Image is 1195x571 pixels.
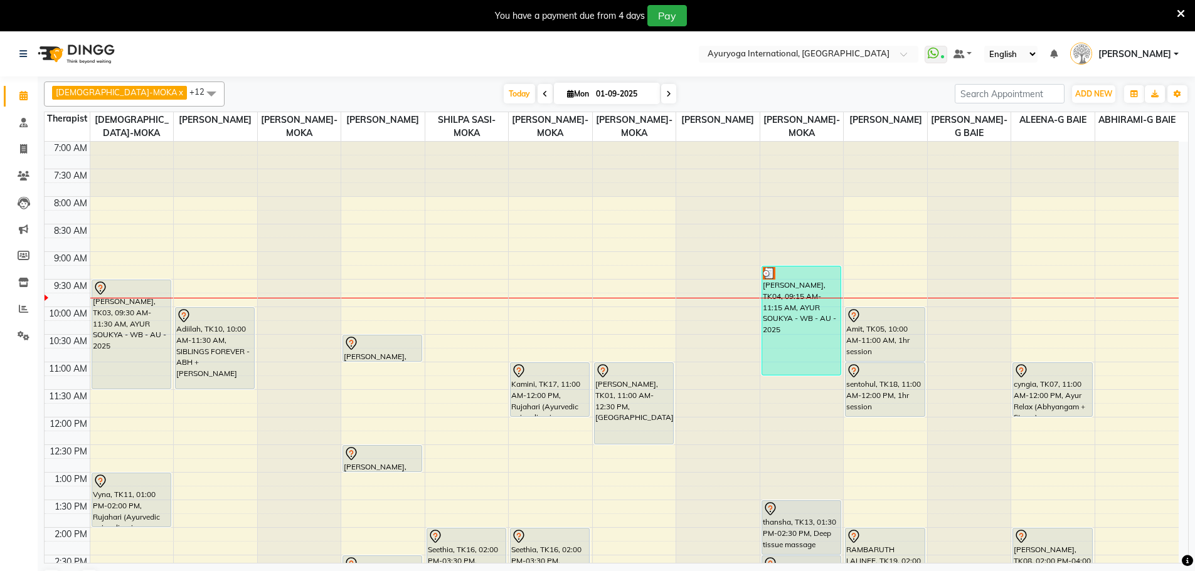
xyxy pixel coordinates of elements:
[52,555,90,568] div: 2:30 PM
[189,86,214,97] span: +12
[92,280,171,389] div: [PERSON_NAME], TK03, 09:30 AM-11:30 AM, AYUR SOUKYA - WB - AU - 2025
[176,308,254,389] div: Adiilah, TK10, 10:00 AM-11:30 AM, SIBLINGS FOREVER - ABH + [PERSON_NAME]
[425,112,509,141] span: SHILPA SASI-MOKA
[45,112,90,125] div: Therapist
[511,363,589,416] div: Kamini, TK17, 11:00 AM-12:00 PM, Rujahari (Ayurvedic pain relieveing massage)
[47,445,90,458] div: 12:30 PM
[341,112,425,128] span: [PERSON_NAME]
[1095,112,1179,128] span: ABHIRAMI-G BAIE
[52,500,90,513] div: 1:30 PM
[46,390,90,403] div: 11:30 AM
[51,169,90,182] div: 7:30 AM
[174,112,257,128] span: [PERSON_NAME]
[509,112,592,141] span: [PERSON_NAME]-MOKA
[343,335,422,361] div: [PERSON_NAME], TK12, 10:30 AM-11:00 AM, Consultation with [PERSON_NAME] at [GEOGRAPHIC_DATA]
[762,266,841,375] div: [PERSON_NAME], TK04, 09:15 AM-11:15 AM, AYUR SOUKYA - WB - AU - 2025
[647,5,687,26] button: Pay
[928,112,1011,141] span: [PERSON_NAME]-G BAIE
[46,362,90,375] div: 11:00 AM
[846,363,924,416] div: sentohul, TK18, 11:00 AM-12:00 PM, 1hr session
[46,307,90,320] div: 10:00 AM
[1098,48,1171,61] span: [PERSON_NAME]
[90,112,174,141] span: [DEMOGRAPHIC_DATA]-MOKA
[51,142,90,155] div: 7:00 AM
[495,9,645,23] div: You have a payment due from 4 days
[844,112,927,128] span: [PERSON_NAME]
[51,224,90,238] div: 8:30 AM
[595,363,673,444] div: [PERSON_NAME], TK01, 11:00 AM-12:30 PM, [GEOGRAPHIC_DATA]
[51,252,90,265] div: 9:00 AM
[92,473,171,526] div: Vyna, TK11, 01:00 PM-02:00 PM, Rujahari (Ayurvedic pain relieveing massage)
[343,446,422,471] div: [PERSON_NAME], TK01, 12:30 PM-01:00 PM, Consultation with [PERSON_NAME] at [GEOGRAPHIC_DATA]
[1011,112,1095,128] span: ALEENA-G BAIE
[52,473,90,486] div: 1:00 PM
[592,85,655,103] input: 2025-09-01
[258,112,341,141] span: [PERSON_NAME]-MOKA
[51,280,90,293] div: 9:30 AM
[955,84,1065,103] input: Search Appointment
[32,36,118,71] img: logo
[178,87,183,97] a: x
[47,417,90,431] div: 12:00 PM
[1075,89,1112,98] span: ADD NEW
[593,112,676,141] span: [PERSON_NAME]-MOKA
[762,501,841,554] div: thansha, TK13, 01:30 PM-02:30 PM, Deep tissue massage
[1072,85,1115,103] button: ADD NEW
[46,335,90,348] div: 10:30 AM
[1070,43,1092,65] img: Dr ADARSH THAIKKADATH
[56,87,178,97] span: [DEMOGRAPHIC_DATA]-MOKA
[504,84,535,103] span: Today
[1013,363,1091,416] div: cyngia, TK07, 11:00 AM-12:00 PM, Ayur Relax (Abhyangam + Steam)
[846,308,924,361] div: Amit, TK05, 10:00 AM-11:00 AM, 1hr session
[676,112,760,128] span: [PERSON_NAME]
[760,112,844,141] span: [PERSON_NAME]-MOKA
[564,89,592,98] span: Mon
[51,197,90,210] div: 8:00 AM
[52,528,90,541] div: 2:00 PM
